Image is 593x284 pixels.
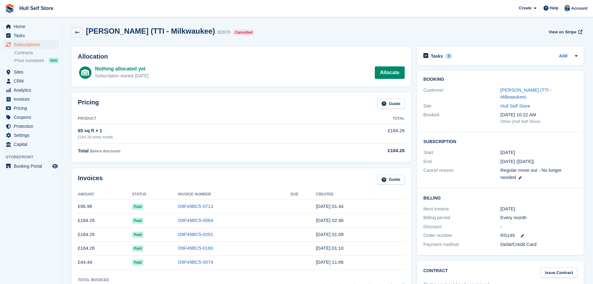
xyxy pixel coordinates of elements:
div: 65 sq ft × 1 [78,127,312,134]
th: Amount [78,190,132,200]
a: menu [3,22,59,31]
div: Booked [423,111,500,124]
span: [DATE] ([DATE]) [501,159,534,164]
div: Cancel reason [423,167,500,181]
h2: [PERSON_NAME] (TTI - Milkwaukee) [86,27,215,35]
span: Storefront [6,154,62,160]
th: Created [316,190,405,200]
h2: Billing [423,195,577,201]
th: Product [78,114,312,124]
td: £44.44 [78,255,132,269]
a: Preview store [51,162,59,170]
h2: Pricing [78,99,99,109]
div: Total Invoiced [78,277,109,283]
a: D9F49BC5-0160 [178,245,213,251]
h2: Subscription [423,138,577,144]
div: Start [423,149,500,156]
h2: Allocation [78,53,405,60]
img: stora-icon-8386f47178a22dfd0bd8f6a31ec36ba5ce8667c1dd55bd0f319d3a0aa187defe.svg [5,4,14,13]
span: Help [550,5,558,11]
th: Due [290,190,316,200]
div: [DATE] 10:22 AM [501,111,577,118]
div: Cancelled [233,29,254,36]
div: Next invoice [423,205,500,213]
a: menu [3,40,59,49]
div: End [423,158,500,165]
time: 2025-05-07 10:06:08 UTC [316,259,344,265]
h2: Tasks [431,53,443,59]
span: Create [519,5,531,11]
a: View on Stripe [546,27,584,37]
td: £164.26 [312,124,405,143]
span: Protection [14,122,51,131]
th: Total [312,114,405,124]
span: RS149 [501,232,515,239]
a: menu [3,31,59,40]
a: Price increases NEW [14,57,59,64]
span: Analytics [14,86,51,94]
a: menu [3,140,59,149]
a: menu [3,104,59,113]
span: Booking Portal [14,162,51,171]
a: menu [3,162,59,171]
div: Site [423,103,500,110]
a: menu [3,131,59,140]
div: [DATE] [501,205,577,213]
span: Invoices [14,95,51,103]
div: 0 [445,53,453,59]
h2: Contract [423,267,448,278]
span: Paid [132,204,144,210]
span: Capital [14,140,51,149]
a: menu [3,122,59,131]
a: Guide [377,175,405,185]
a: Issue Contract [541,267,577,278]
time: 2025-08-01 01:46:45 UTC [316,218,344,223]
h2: Invoices [78,175,103,185]
span: Sites [14,68,51,76]
a: Add [559,53,567,60]
div: Nothing allocated yet [95,65,148,73]
time: 2025-09-01 00:44:33 UTC [316,204,344,209]
div: Other (Hull Self Store) [501,118,577,125]
span: View on Stripe [548,29,576,35]
a: menu [3,95,59,103]
span: Price increases [14,58,44,64]
span: Tasks [14,31,51,40]
a: menu [3,113,59,122]
div: £164.26 every month [78,134,312,140]
td: £164.26 [78,228,132,242]
a: Contracts [14,50,59,56]
span: Regular move out - No longer needed [501,167,562,180]
a: D9F49BC5-0713 [178,204,213,209]
time: 2025-05-01 00:00:00 UTC [501,149,515,156]
div: Billing period [423,214,500,221]
a: D9F49BC5-0074 [178,259,213,265]
div: Discount [423,223,500,230]
div: NEW [49,57,59,64]
span: Pricing [14,104,51,113]
td: £164.26 [78,214,132,228]
div: Every month [501,214,577,221]
img: Hull Self Store [564,5,570,11]
a: menu [3,77,59,85]
span: Account [571,5,587,12]
div: Customer [423,87,500,101]
span: Paid [132,218,144,224]
span: Total [78,148,89,153]
div: Subscription started [DATE] [95,73,148,79]
th: Invoice Number [178,190,290,200]
a: D9F49BC5-0564 [178,218,213,223]
span: Subscriptions [14,40,51,49]
td: £96.96 [78,200,132,214]
time: 2025-06-01 00:10:35 UTC [316,245,344,251]
div: Payment method [423,241,500,248]
a: Guide [377,99,405,109]
span: Paid [132,259,144,266]
a: menu [3,86,59,94]
span: Paid [132,232,144,238]
div: £164.26 [312,147,405,154]
div: - [501,223,577,230]
div: Debit/Credit Card [501,241,577,248]
h2: Booking [423,77,577,82]
a: [PERSON_NAME] (TTI - Milkwaukee) [501,87,552,100]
